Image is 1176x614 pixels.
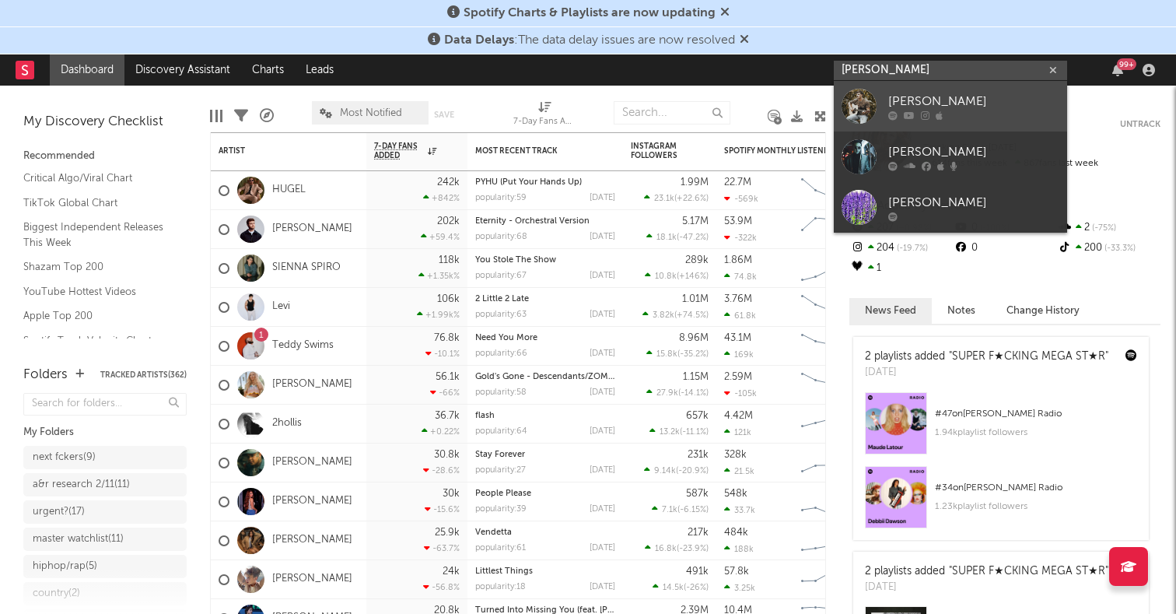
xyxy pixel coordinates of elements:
div: Filters [234,93,248,139]
input: Search... [614,101,730,125]
a: next fckers(9) [23,446,187,469]
a: [PERSON_NAME] [834,182,1067,233]
a: Shazam Top 200 [23,258,171,275]
div: 76.8k [434,333,460,343]
svg: Chart title [794,327,864,366]
span: Data Delays [444,34,514,47]
div: popularity: 64 [475,427,527,436]
div: [DATE] [590,583,615,591]
a: [PERSON_NAME] [272,456,352,469]
div: 1.99M [681,177,709,188]
a: Discovery Assistant [124,54,241,86]
div: 99 + [1117,58,1136,70]
a: #47on[PERSON_NAME] Radio1.94kplaylist followers [853,392,1149,466]
span: +146 % [679,272,706,281]
a: [PERSON_NAME] [272,223,352,236]
div: 484k [724,528,748,538]
div: 2 [1057,218,1160,238]
a: Critical Algo/Viral Chart [23,170,171,187]
div: popularity: 18 [475,583,526,591]
div: 21.5k [724,466,754,476]
div: 217k [688,528,709,538]
div: 3.76M [724,294,752,304]
div: 56.1k [436,372,460,382]
svg: Chart title [794,210,864,249]
a: Littlest Things [475,567,533,576]
div: popularity: 68 [475,233,527,241]
div: 548k [724,489,747,499]
div: [DATE] [590,349,615,358]
div: 5.17M [682,216,709,226]
a: People Please [475,489,531,498]
span: -20.9 % [678,467,706,475]
a: Gold's Gone - Descendants/ZOMBIES: Worlds Collide Tour Version [475,373,744,381]
div: 204 [849,238,953,258]
div: 328k [724,450,747,460]
div: 1.01M [682,294,709,304]
div: [DATE] [590,194,615,202]
div: -105k [724,388,757,398]
input: Search for folders... [23,393,187,416]
a: [PERSON_NAME] [834,132,1067,182]
div: 7-Day Fans Added (7-Day Fans Added) [513,93,576,139]
a: PYHU (Put Your Hands Up) [475,178,582,187]
a: 2hollis [272,417,302,430]
a: Leads [295,54,345,86]
div: ( ) [646,388,709,398]
span: -11.1 % [682,428,706,437]
div: -322k [724,233,757,243]
span: 16.8k [655,545,677,553]
div: popularity: 59 [475,194,527,202]
div: PYHU (Put Your Hands Up) [475,178,615,187]
span: 3.82k [653,311,674,320]
div: 657k [686,411,709,421]
div: Littlest Things [475,567,615,576]
button: Untrack [1120,117,1160,132]
div: [DATE] [590,272,615,280]
div: 231k [688,450,709,460]
span: +74.5 % [677,311,706,320]
a: [PERSON_NAME] [272,495,352,508]
div: 202k [437,216,460,226]
div: +1.35k % [418,271,460,281]
div: A&R Pipeline [260,93,274,139]
a: Eternity - Orchestral Version [475,217,590,226]
button: Notes [932,298,991,324]
a: SIENNA SPIRO [272,261,341,275]
span: -19.7 % [894,244,928,253]
div: 33.7k [724,505,755,515]
div: -10.1 % [425,349,460,359]
div: ( ) [644,193,709,203]
div: Folders [23,366,68,384]
span: 7-Day Fans Added [374,142,424,160]
div: [DATE] [865,580,1108,595]
div: 2 Little 2 Late [475,295,615,303]
a: urgent?(17) [23,500,187,524]
div: [PERSON_NAME] [888,142,1059,161]
div: 188k [724,544,754,554]
div: Spotify Monthly Listeners [724,146,841,156]
a: "SUPER F★CKING MEGA ST★R" [949,566,1108,577]
span: 14.5k [663,584,684,592]
div: 289k [685,255,709,265]
div: flash [475,412,615,420]
svg: Chart title [794,288,864,327]
div: [DATE] [590,544,615,553]
div: Gold's Gone - Descendants/ZOMBIES: Worlds Collide Tour Version [475,373,615,381]
a: "SUPER F★CKING MEGA ST★R" [949,351,1108,362]
div: +0.22 % [422,426,460,437]
div: +59.4 % [421,232,460,242]
div: ( ) [652,504,709,514]
a: a&r research 2/11(11) [23,473,187,496]
div: [DATE] [865,365,1108,381]
div: 106k [437,294,460,304]
svg: Chart title [794,521,864,560]
div: popularity: 66 [475,349,527,358]
div: urgent? ( 17 ) [33,503,85,521]
div: popularity: 27 [475,466,526,475]
div: hiphop/rap ( 5 ) [33,557,97,576]
div: 2 playlists added [865,563,1108,580]
span: Spotify Charts & Playlists are now updating [464,7,716,19]
div: 30.8k [434,450,460,460]
div: ( ) [649,426,709,437]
